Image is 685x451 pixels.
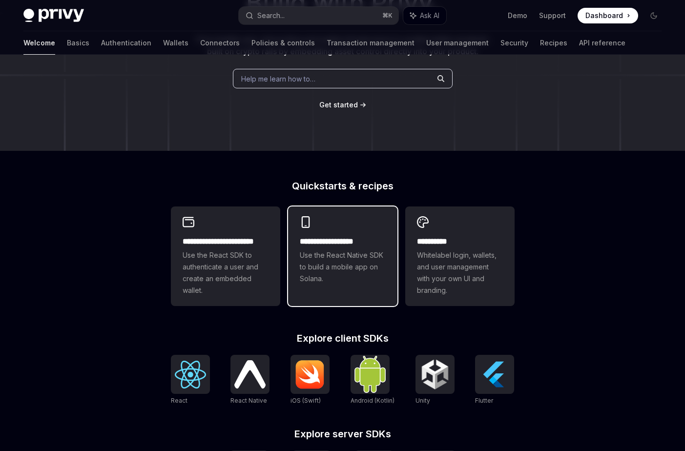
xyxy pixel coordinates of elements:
[251,31,315,55] a: Policies & controls
[403,7,446,24] button: Ask AI
[579,31,625,55] a: API reference
[354,356,386,392] img: Android (Kotlin)
[539,11,566,20] a: Support
[171,333,515,343] h2: Explore client SDKs
[479,359,510,390] img: Flutter
[257,10,285,21] div: Search...
[171,397,187,404] span: React
[230,355,270,406] a: React NativeReact Native
[540,31,567,55] a: Recipes
[239,7,398,24] button: Search...⌘K
[585,11,623,20] span: Dashboard
[291,397,321,404] span: iOS (Swift)
[382,12,393,20] span: ⌘ K
[319,101,358,109] span: Get started
[171,181,515,191] h2: Quickstarts & recipes
[351,397,394,404] span: Android (Kotlin)
[351,355,394,406] a: Android (Kotlin)Android (Kotlin)
[500,31,528,55] a: Security
[475,355,514,406] a: FlutterFlutter
[241,74,315,84] span: Help me learn how to…
[234,360,266,388] img: React Native
[171,355,210,406] a: ReactReact
[417,249,503,296] span: Whitelabel login, wallets, and user management with your own UI and branding.
[294,360,326,389] img: iOS (Swift)
[420,11,439,20] span: Ask AI
[175,361,206,389] img: React
[405,206,515,306] a: **** *****Whitelabel login, wallets, and user management with your own UI and branding.
[646,8,662,23] button: Toggle dark mode
[23,9,84,22] img: dark logo
[200,31,240,55] a: Connectors
[67,31,89,55] a: Basics
[419,359,451,390] img: Unity
[426,31,489,55] a: User management
[508,11,527,20] a: Demo
[101,31,151,55] a: Authentication
[230,397,267,404] span: React Native
[183,249,269,296] span: Use the React SDK to authenticate a user and create an embedded wallet.
[163,31,188,55] a: Wallets
[475,397,493,404] span: Flutter
[415,355,455,406] a: UnityUnity
[23,31,55,55] a: Welcome
[578,8,638,23] a: Dashboard
[291,355,330,406] a: iOS (Swift)iOS (Swift)
[319,100,358,110] a: Get started
[327,31,415,55] a: Transaction management
[415,397,430,404] span: Unity
[171,429,515,439] h2: Explore server SDKs
[288,206,397,306] a: **** **** **** ***Use the React Native SDK to build a mobile app on Solana.
[300,249,386,285] span: Use the React Native SDK to build a mobile app on Solana.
